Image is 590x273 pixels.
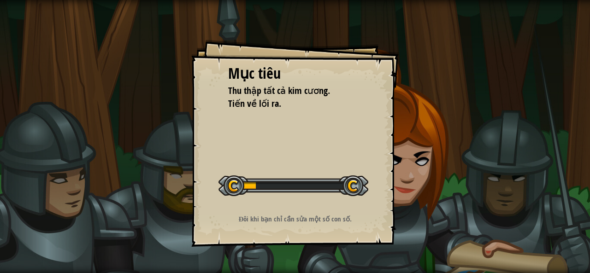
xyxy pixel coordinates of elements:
li: Thu thập tất cả kim cương. [217,84,360,98]
span: Tiến về lối ra. [228,97,281,110]
span: Thu thập tất cả kim cương. [228,84,330,97]
p: Đôi khi bạn chỉ cần sửa một số con số. [203,214,388,224]
li: Tiến về lối ra. [217,97,360,110]
div: Mục tiêu [228,63,362,84]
